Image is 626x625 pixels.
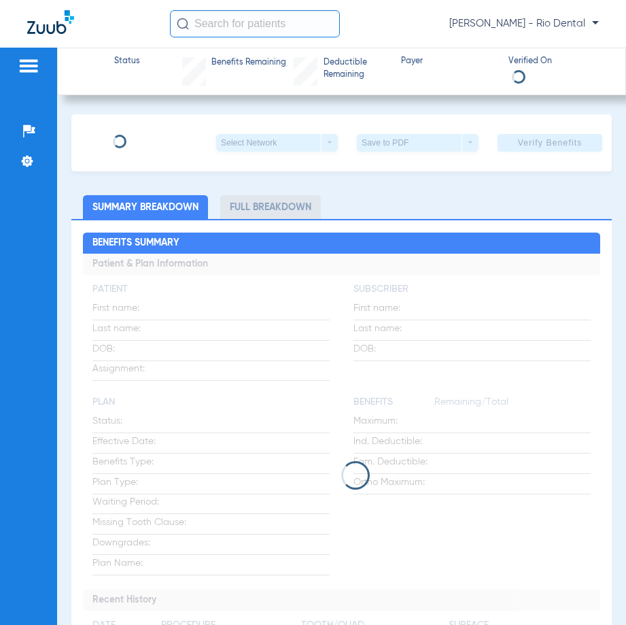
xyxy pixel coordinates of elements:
span: Deductible Remaining [324,57,389,81]
h2: Benefits Summary [83,233,599,254]
img: Search Icon [177,18,189,30]
span: Benefits Remaining [211,57,286,69]
span: Verified On [508,56,604,68]
span: [PERSON_NAME] - Rio Dental [449,17,599,31]
input: Search for patients [170,10,340,37]
img: hamburger-icon [18,58,39,74]
span: Payer [401,56,496,68]
span: Status [114,56,140,68]
li: Full Breakdown [220,195,321,219]
img: Zuub Logo [27,10,74,34]
li: Summary Breakdown [83,195,208,219]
